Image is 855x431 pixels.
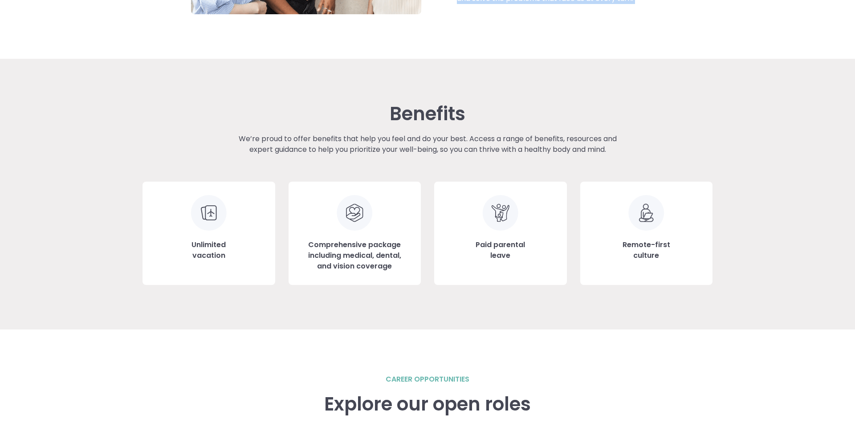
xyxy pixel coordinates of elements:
[390,103,465,125] h3: Benefits
[302,240,407,272] h3: Comprehensive package including medical, dental, and vision coverage
[337,195,373,231] img: Clip art of hand holding a heart
[482,195,518,231] img: Clip art of family of 3 embraced facing forward
[628,195,664,231] img: Remote-first culture icon
[324,394,531,415] h3: Explore our open roles
[228,134,627,155] p: We’re proud to offer benefits that help you feel and do your best. Access a range of benefits, re...
[476,240,525,261] h3: Paid parental leave
[191,195,227,231] img: Unlimited vacation icon
[623,240,670,261] h3: Remote-first culture
[386,374,469,385] h2: career opportunities
[191,240,226,261] h3: Unlimited vacation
